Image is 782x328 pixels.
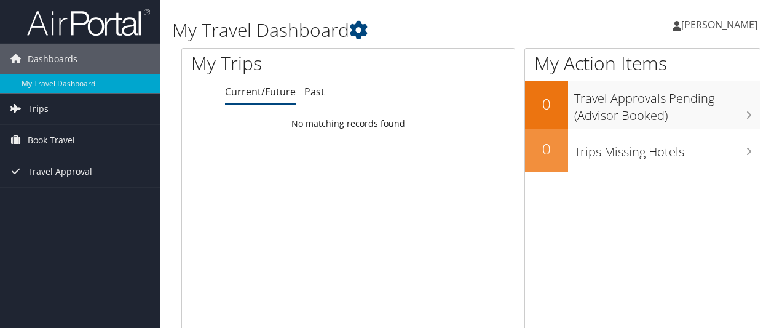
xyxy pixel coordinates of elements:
[525,138,568,159] h2: 0
[673,6,770,43] a: [PERSON_NAME]
[191,50,367,76] h1: My Trips
[28,94,49,124] span: Trips
[525,94,568,114] h2: 0
[681,18,757,31] span: [PERSON_NAME]
[182,113,515,135] td: No matching records found
[574,84,760,124] h3: Travel Approvals Pending (Advisor Booked)
[304,85,325,98] a: Past
[27,8,150,37] img: airportal-logo.png
[28,125,75,156] span: Book Travel
[525,129,760,172] a: 0Trips Missing Hotels
[172,17,571,43] h1: My Travel Dashboard
[525,50,760,76] h1: My Action Items
[28,44,77,74] span: Dashboards
[225,85,296,98] a: Current/Future
[28,156,92,187] span: Travel Approval
[525,81,760,129] a: 0Travel Approvals Pending (Advisor Booked)
[574,137,760,161] h3: Trips Missing Hotels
